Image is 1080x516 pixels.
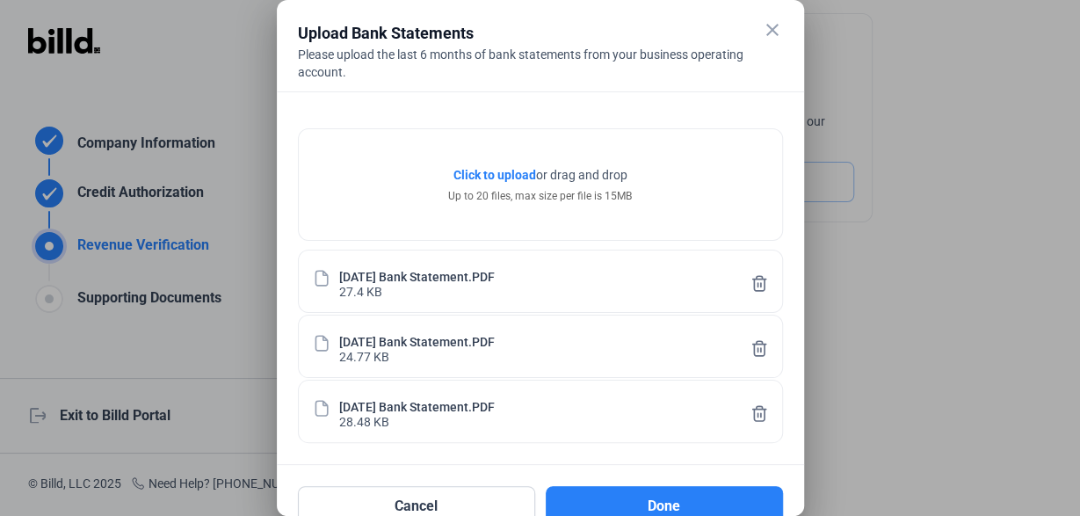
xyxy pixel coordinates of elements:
span: Click to upload [453,168,536,182]
div: [DATE] Bank Statement.PDF [339,398,495,413]
div: [DATE] Bank Statement.PDF [339,268,495,283]
div: 27.4 KB [339,283,382,298]
span: or drag and drop [536,166,627,184]
div: Up to 20 files, max size per file is 15MB [448,188,632,204]
div: 24.77 KB [339,348,389,363]
div: 28.48 KB [339,413,389,428]
div: Upload Bank Statements [298,21,739,46]
div: [DATE] Bank Statement.PDF [339,333,495,348]
mat-icon: close [762,19,783,40]
div: Please upload the last 6 months of bank statements from your business operating account. [298,46,783,81]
